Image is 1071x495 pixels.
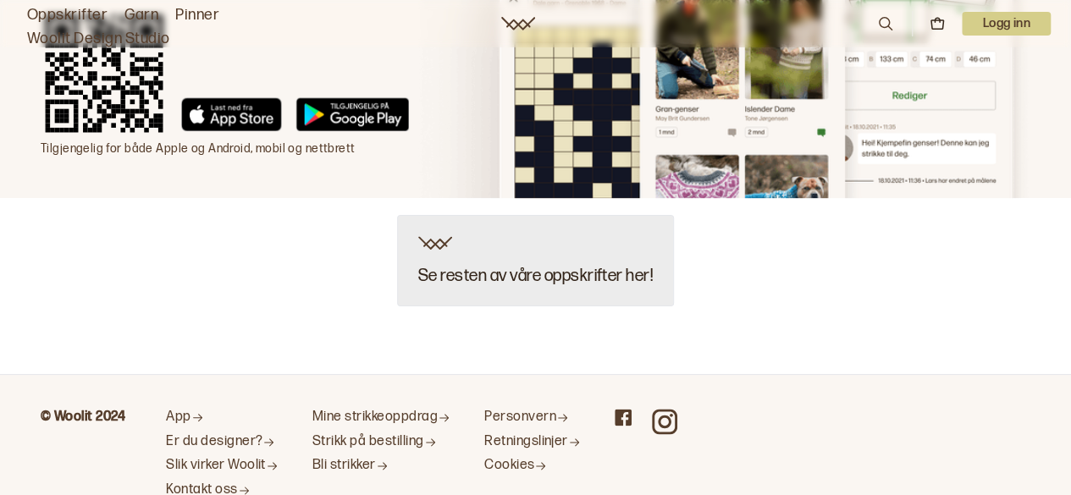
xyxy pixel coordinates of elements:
[312,409,450,426] a: Mine strikkeoppdrag
[166,433,279,451] a: Er du designer?
[41,409,125,425] b: © Woolit 2024
[295,97,409,131] img: Google Play
[27,27,170,51] a: Woolit Design Studio
[418,267,653,285] h3: Se resten av våre oppskrifter her!
[484,457,581,475] a: Cookies
[962,12,1051,36] p: Logg inn
[652,409,677,434] a: Woolit on Instagram
[27,3,108,27] a: Oppskrifter
[962,12,1051,36] button: User dropdown
[124,3,158,27] a: Garn
[175,3,219,27] a: Pinner
[181,97,282,136] a: App Store
[181,97,282,131] img: App Store
[484,433,581,451] a: Retningslinjer
[166,457,279,475] a: Slik virker Woolit
[484,409,581,426] a: Personvern
[312,457,450,475] a: Bli strikker
[166,409,279,426] a: App
[41,140,409,157] p: Tilgjengelig for både Apple og Android, mobil og nettbrett
[501,17,535,30] a: Woolit
[295,97,409,136] a: Google Play
[615,409,632,426] a: Woolit on Facebook
[312,433,450,451] a: Strikk på bestilling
